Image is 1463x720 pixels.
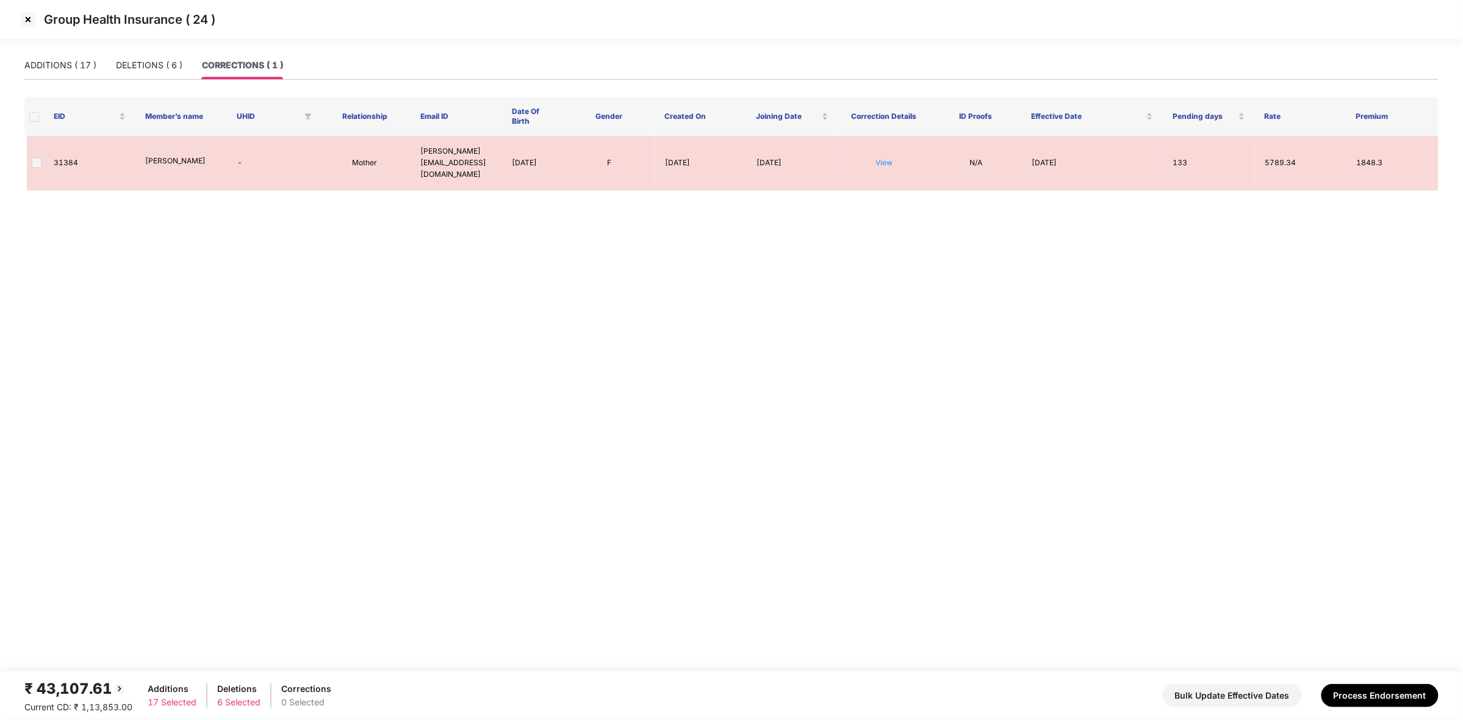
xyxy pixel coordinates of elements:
div: DELETIONS ( 6 ) [116,59,182,72]
td: [DATE] [655,136,747,191]
button: Process Endorsement [1321,684,1439,707]
th: Gender [563,97,655,136]
p: Group Health Insurance ( 24 ) [44,12,215,27]
th: Joining Date [747,97,838,136]
span: Joining Date [757,112,819,121]
p: [PERSON_NAME] [145,155,217,167]
div: Corrections [281,682,331,696]
td: F [564,136,655,191]
td: 1848.3 [1347,136,1439,191]
img: svg+xml;base64,PHN2ZyBpZD0iQ3Jvc3MtMzJ4MzIiIHhtbG5zPSJodHRwOi8vd3d3LnczLm9yZy8yMDAwL3N2ZyIgd2lkdG... [18,10,38,29]
span: UHID [237,112,300,121]
div: Deletions [217,682,261,696]
th: Correction Details [838,97,930,136]
div: 0 Selected [281,696,331,709]
td: 31384 [44,136,135,191]
th: Rate [1255,97,1346,136]
div: 17 Selected [148,696,196,709]
th: ID Proofs [930,97,1021,136]
th: Created On [655,97,747,136]
div: 6 Selected [217,696,261,709]
img: svg+xml;base64,PHN2ZyBpZD0iQmFjay0yMHgyMCIgeG1sbnM9Imh0dHA6Ly93d3cudzMub3JnLzIwMDAvc3ZnIiB3aWR0aD... [112,682,127,696]
div: ₹ 43,107.61 [24,677,132,700]
div: Additions [148,682,196,696]
th: Premium [1346,97,1438,136]
th: Pending days [1163,97,1254,136]
td: N/A [930,136,1022,191]
span: Current CD: ₹ 1,13,853.00 [24,702,132,712]
span: filter [302,109,314,124]
td: 5789.34 [1255,136,1346,191]
a: View [876,158,893,167]
td: 133 [1163,136,1255,191]
div: CORRECTIONS ( 1 ) [202,59,283,72]
th: Member’s name [135,97,227,136]
th: Effective Date [1022,97,1163,136]
td: [DATE] [747,136,838,191]
th: EID [44,97,135,136]
th: Relationship [319,97,411,136]
span: Pending days [1173,112,1235,121]
span: Effective Date [1032,112,1145,121]
button: Bulk Update Effective Dates [1163,684,1302,707]
span: EID [54,112,117,121]
div: ADDITIONS ( 17 ) [24,59,96,72]
td: [PERSON_NAME][EMAIL_ADDRESS][DOMAIN_NAME] [411,136,502,191]
span: filter [304,113,312,120]
th: Date Of Birth [502,97,563,136]
th: Email ID [411,97,502,136]
td: [DATE] [503,136,564,191]
td: Mother [319,136,411,191]
td: [DATE] [1022,136,1163,191]
td: - [228,136,319,191]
